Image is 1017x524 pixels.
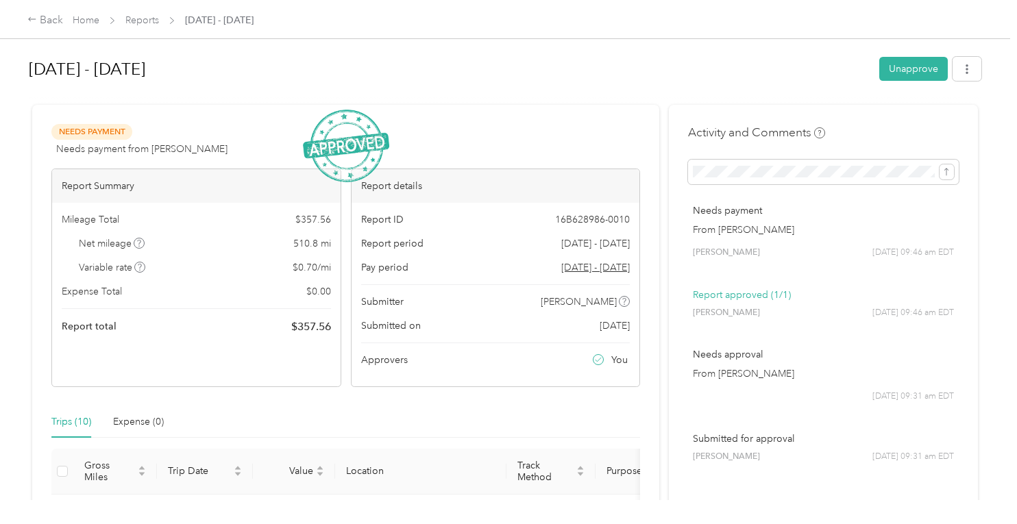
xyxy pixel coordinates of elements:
span: Net mileage [79,236,145,251]
span: Trip Date [168,465,231,477]
span: Expense Total [62,284,122,299]
span: Gross Miles [84,460,135,483]
div: Report details [352,169,640,203]
th: Track Method [506,449,596,495]
span: [PERSON_NAME] [541,295,617,309]
span: $ 0.70 / mi [293,260,331,275]
span: caret-up [316,464,324,472]
h4: Activity and Comments [688,124,825,141]
span: caret-down [316,470,324,478]
span: caret-down [138,470,146,478]
span: Mileage Total [62,212,119,227]
span: Variable rate [79,260,146,275]
p: Submitted for approval [693,432,954,446]
span: [DATE] 09:46 am EDT [872,307,954,319]
span: 16B628986-0010 [555,212,630,227]
th: Gross Miles [73,449,157,495]
span: [PERSON_NAME] [693,307,760,319]
span: Approvers [361,353,408,367]
span: Go to pay period [561,260,630,275]
th: Location [335,449,506,495]
span: Needs Payment [51,124,132,140]
th: Value [253,449,335,495]
p: From [PERSON_NAME] [693,223,954,237]
span: caret-up [576,464,585,472]
p: Needs payment [693,203,954,218]
p: From [PERSON_NAME] [693,366,954,381]
span: [DATE] 09:46 am EDT [872,247,954,259]
p: Report approved (1/1) [693,288,954,302]
span: caret-down [576,470,585,478]
span: [DATE] 09:31 am EDT [872,390,954,403]
span: Track Method [517,460,574,483]
button: Unapprove [879,57,948,81]
span: You [611,353,628,367]
span: $ 357.56 [295,212,331,227]
a: Home [73,14,99,26]
span: 510.8 mi [293,236,331,251]
th: Purpose [596,449,698,495]
span: [DATE] 09:31 am EDT [872,451,954,463]
span: [PERSON_NAME] [693,247,760,259]
div: Trips (10) [51,414,91,429]
span: Submitted on [361,319,421,333]
span: caret-up [234,464,242,472]
div: Report Summary [52,169,341,203]
span: [DATE] [600,319,630,333]
span: caret-down [234,470,242,478]
span: caret-up [138,464,146,472]
a: Reports [125,14,159,26]
span: Report total [62,319,117,334]
div: Back [27,12,63,29]
span: [DATE] - [DATE] [561,236,630,251]
span: $ 0.00 [306,284,331,299]
span: Purpose [606,465,676,477]
img: ApprovedStamp [303,110,389,183]
p: Needs approval [693,347,954,362]
span: Report period [361,236,424,251]
span: Needs payment from [PERSON_NAME] [56,142,228,156]
th: Trip Date [157,449,253,495]
span: [DATE] - [DATE] [185,13,254,27]
div: Expense (0) [113,414,164,429]
h1: Aug 1 - 31, 2025 [29,53,870,86]
span: [PERSON_NAME] [693,451,760,463]
iframe: Everlance-gr Chat Button Frame [940,447,1017,524]
span: Pay period [361,260,408,275]
span: Report ID [361,212,404,227]
span: Value [264,465,313,477]
span: $ 357.56 [291,319,331,335]
span: Submitter [361,295,404,309]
